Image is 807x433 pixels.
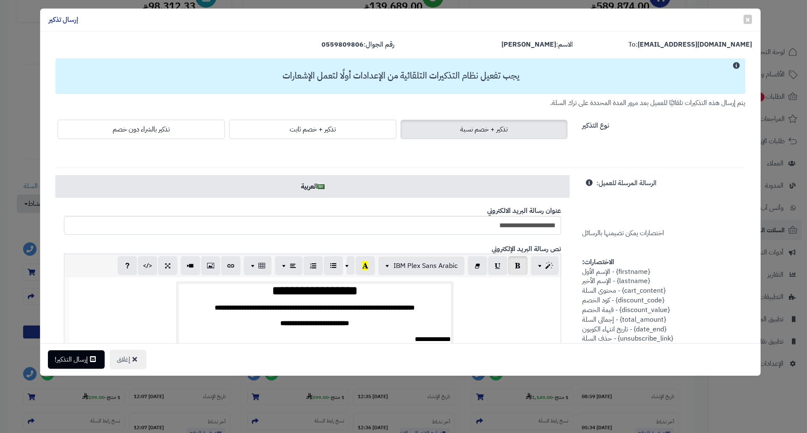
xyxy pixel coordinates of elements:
span: اختصارات يمكن تضيمنها بالرسائل {firstname} - الإسم الأول {lastname} - الإسم الأخير {cart_content}... [582,178,674,353]
h4: إرسال تذكير [49,15,78,25]
strong: [PERSON_NAME] [501,39,556,50]
button: إرسال التذكير! [48,350,105,369]
label: الرسالة المرسلة للعميل: [596,175,657,188]
span: تذكير + خصم ثابت [290,124,336,134]
b: عنوان رسالة البريد الالكتروني [487,206,561,216]
b: نص رسالة البريد الإلكتروني [492,244,561,254]
button: إغلاق [110,350,146,369]
span: × [745,13,750,26]
span: تذكير بالشراء دون خصم [113,124,170,134]
span: IBM Plex Sans Arabic [393,261,458,271]
strong: 0559809806 [322,39,364,50]
label: To: [628,40,752,50]
strong: [EMAIL_ADDRESS][DOMAIN_NAME] [638,39,752,50]
a: العربية [55,175,570,198]
strong: الاختصارات: [582,257,614,267]
img: ar.png [318,184,324,189]
h3: يجب تفعيل نظام التذكيرات التلقائية من الإعدادات أولًا لتعمل الإشعارات [60,71,742,81]
span: تذكير + خصم نسبة [460,124,508,134]
label: رقم الجوال: [322,40,394,50]
label: نوع التذكير [582,118,609,131]
label: الاسم: [501,40,573,50]
small: يتم إرسال هذه التذكيرات تلقائيًا للعميل بعد مرور المدة المحددة على ترك السلة. [550,98,745,108]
